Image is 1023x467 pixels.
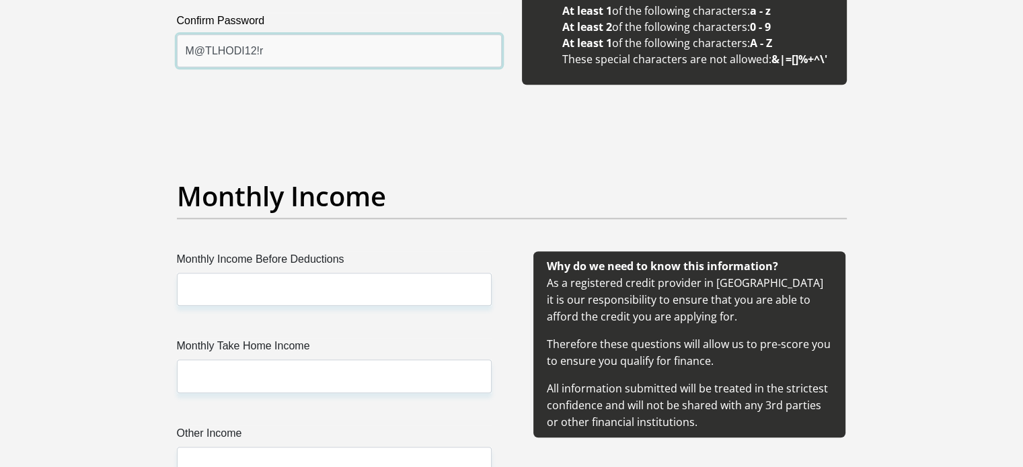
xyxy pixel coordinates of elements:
b: &|=[]%+^\' [771,52,827,67]
li: of the following characters: [562,3,833,19]
b: A - Z [750,36,772,50]
b: At least 1 [562,3,612,18]
h2: Monthly Income [177,180,847,212]
b: 0 - 9 [750,19,771,34]
li: These special characters are not allowed: [562,51,833,67]
span: As a registered credit provider in [GEOGRAPHIC_DATA] it is our responsibility to ensure that you ... [547,259,831,429]
label: Other Income [177,425,492,447]
b: a - z [750,3,771,18]
input: Monthly Income Before Deductions [177,273,492,306]
b: At least 2 [562,19,612,34]
input: Confirm Password [177,34,502,67]
label: Monthly Income Before Deductions [177,251,492,273]
label: Confirm Password [177,13,502,34]
label: Monthly Take Home Income [177,338,492,359]
li: of the following characters: [562,19,833,35]
input: Monthly Take Home Income [177,359,492,392]
li: of the following characters: [562,35,833,51]
b: Why do we need to know this information? [547,259,778,273]
b: At least 1 [562,36,612,50]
